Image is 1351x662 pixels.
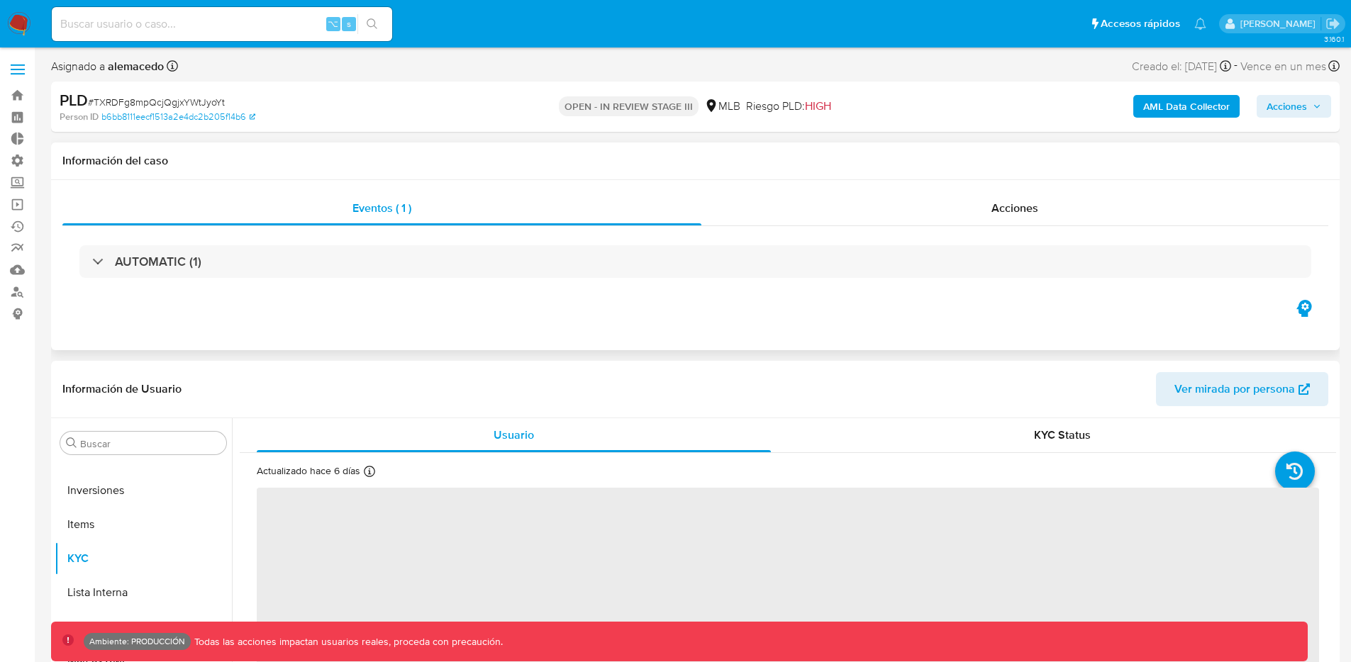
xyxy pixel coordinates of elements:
[55,507,232,542] button: Items
[80,437,221,450] input: Buscar
[1174,372,1295,406] span: Ver mirada por persona
[1240,17,1321,30] p: elkin.mantilla@mercadolibre.com.co
[1267,95,1307,118] span: Acciones
[55,610,232,644] button: Listas Externas
[191,635,503,649] p: Todas las acciones impactan usuarios reales, proceda con precaución.
[88,95,225,109] span: # TXRDFg8mpQcjQgjxYWtJyoYt
[1257,95,1331,118] button: Acciones
[55,473,232,507] button: Inversiones
[357,14,387,34] button: search-icon
[62,154,1328,168] h1: Información del caso
[494,427,534,443] span: Usuario
[559,96,699,116] p: OPEN - IN REVIEW STAGE III
[66,437,77,449] button: Buscar
[1101,16,1180,31] span: Accesos rápidos
[1133,95,1240,118] button: AML Data Collector
[55,576,232,610] button: Lista Interna
[805,98,831,114] span: HIGH
[1325,16,1340,31] a: Salir
[60,89,88,111] b: PLD
[1143,95,1230,118] b: AML Data Collector
[328,17,338,30] span: ⌥
[257,464,360,478] p: Actualizado hace 6 días
[704,99,740,114] div: MLB
[352,200,411,216] span: Eventos ( 1 )
[1132,57,1231,76] div: Creado el: [DATE]
[101,111,255,123] a: b6bb8111eecf1513a2e4dc2b205f14b6
[60,111,99,123] b: Person ID
[746,99,831,114] span: Riesgo PLD:
[79,245,1311,278] div: AUTOMATIC (1)
[1234,57,1238,76] span: -
[52,15,392,33] input: Buscar usuario o caso...
[115,254,201,269] h3: AUTOMATIC (1)
[1194,18,1206,30] a: Notificaciones
[51,59,164,74] span: Asignado a
[62,382,182,396] h1: Información de Usuario
[991,200,1038,216] span: Acciones
[55,542,232,576] button: KYC
[1156,372,1328,406] button: Ver mirada por persona
[1034,427,1091,443] span: KYC Status
[105,58,164,74] b: alemacedo
[89,639,185,644] p: Ambiente: PRODUCCIÓN
[347,17,351,30] span: s
[1240,59,1326,74] span: Vence en un mes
